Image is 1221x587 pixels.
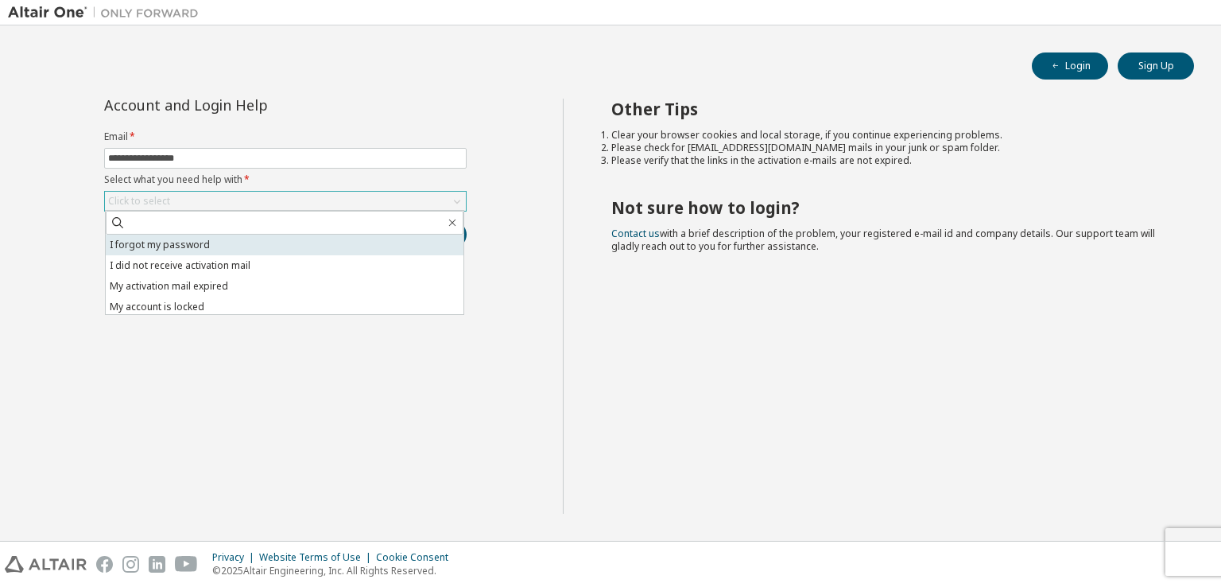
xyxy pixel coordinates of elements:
[611,142,1166,154] li: Please check for [EMAIL_ADDRESS][DOMAIN_NAME] mails in your junk or spam folder.
[611,227,1155,253] span: with a brief description of the problem, your registered e-mail id and company details. Our suppo...
[212,551,259,564] div: Privacy
[104,130,467,143] label: Email
[611,197,1166,218] h2: Not sure how to login?
[611,154,1166,167] li: Please verify that the links in the activation e-mails are not expired.
[104,99,394,111] div: Account and Login Help
[96,556,113,573] img: facebook.svg
[149,556,165,573] img: linkedin.svg
[122,556,139,573] img: instagram.svg
[611,129,1166,142] li: Clear your browser cookies and local storage, if you continue experiencing problems.
[104,173,467,186] label: Select what you need help with
[106,235,463,255] li: I forgot my password
[611,227,660,240] a: Contact us
[5,556,87,573] img: altair_logo.svg
[611,99,1166,119] h2: Other Tips
[259,551,376,564] div: Website Terms of Use
[108,195,170,208] div: Click to select
[1118,52,1194,80] button: Sign Up
[105,192,466,211] div: Click to select
[212,564,458,577] p: © 2025 Altair Engineering, Inc. All Rights Reserved.
[1032,52,1108,80] button: Login
[8,5,207,21] img: Altair One
[175,556,198,573] img: youtube.svg
[376,551,458,564] div: Cookie Consent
